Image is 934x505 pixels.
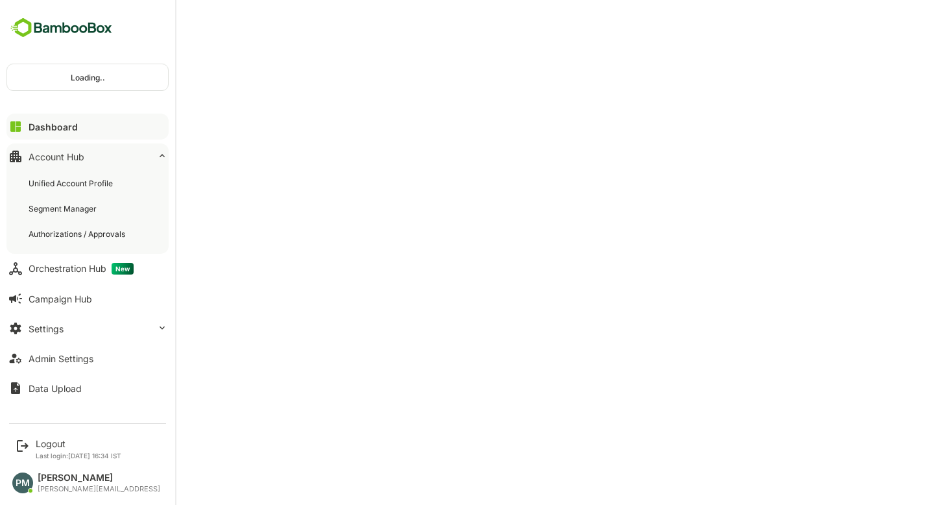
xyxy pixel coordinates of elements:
div: Campaign Hub [29,293,92,304]
div: PM [12,473,33,493]
span: New [112,263,134,275]
div: Account Hub [29,151,84,162]
div: Logout [36,438,121,449]
div: [PERSON_NAME][EMAIL_ADDRESS] [38,485,160,493]
button: Data Upload [6,375,169,401]
div: [PERSON_NAME] [38,473,160,484]
img: BambooboxFullLogoMark.5f36c76dfaba33ec1ec1367b70bb1252.svg [6,16,116,40]
p: Last login: [DATE] 16:34 IST [36,452,121,460]
div: Data Upload [29,383,82,394]
div: Loading.. [7,64,168,90]
button: Account Hub [6,143,169,169]
button: Admin Settings [6,345,169,371]
div: Authorizations / Approvals [29,228,128,240]
button: Campaign Hub [6,286,169,312]
div: Orchestration Hub [29,263,134,275]
button: Orchestration HubNew [6,256,169,282]
button: Dashboard [6,114,169,140]
div: Admin Settings [29,353,93,364]
div: Settings [29,323,64,334]
div: Unified Account Profile [29,178,115,189]
div: Segment Manager [29,203,99,214]
div: Dashboard [29,121,78,132]
button: Settings [6,315,169,341]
